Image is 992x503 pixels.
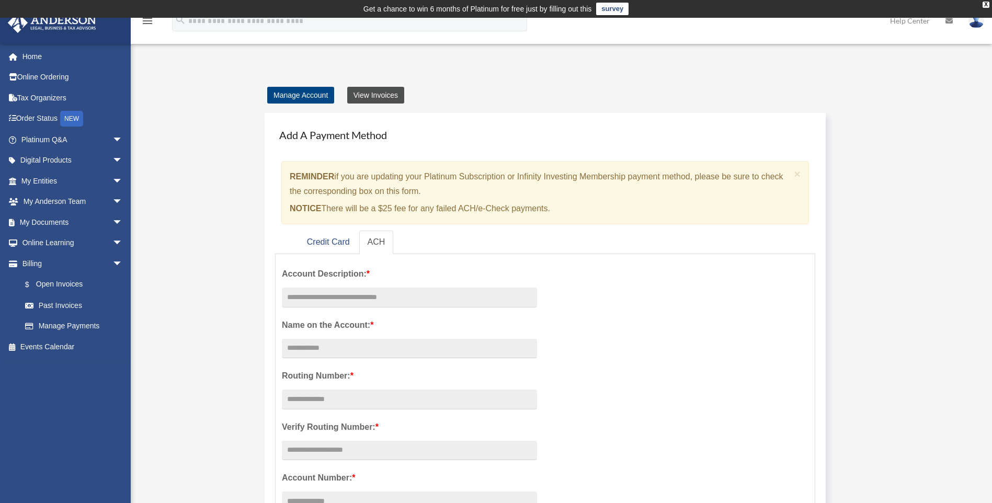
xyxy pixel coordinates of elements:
[347,87,404,104] a: View Invoices
[7,108,139,130] a: Order StatusNEW
[112,170,133,192] span: arrow_drop_down
[363,3,592,15] div: Get a chance to win 6 months of Platinum for free just by filling out this
[7,233,139,254] a: Online Learningarrow_drop_down
[282,471,537,485] label: Account Number:
[141,18,154,27] a: menu
[596,3,629,15] a: survey
[31,278,36,291] span: $
[299,231,358,254] a: Credit Card
[175,14,186,26] i: search
[290,172,334,181] strong: REMINDER
[141,15,154,27] i: menu
[282,420,537,435] label: Verify Routing Number:
[5,13,99,33] img: Anderson Advisors Platinum Portal
[290,204,321,213] strong: NOTICE
[112,233,133,254] span: arrow_drop_down
[112,150,133,172] span: arrow_drop_down
[794,168,801,179] button: Close
[359,231,394,254] a: ACH
[7,67,139,88] a: Online Ordering
[7,46,139,67] a: Home
[275,123,815,146] h4: Add A Payment Method
[794,168,801,180] span: ×
[15,274,139,295] a: $Open Invoices
[281,161,809,224] div: if you are updating your Platinum Subscription or Infinity Investing Membership payment method, p...
[112,129,133,151] span: arrow_drop_down
[282,267,537,281] label: Account Description:
[7,87,139,108] a: Tax Organizers
[282,318,537,333] label: Name on the Account:
[983,2,989,8] div: close
[290,201,790,216] p: There will be a $25 fee for any failed ACH/e-Check payments.
[15,316,133,337] a: Manage Payments
[7,129,139,150] a: Platinum Q&Aarrow_drop_down
[7,336,139,357] a: Events Calendar
[7,191,139,212] a: My Anderson Teamarrow_drop_down
[15,295,139,316] a: Past Invoices
[7,170,139,191] a: My Entitiesarrow_drop_down
[282,369,537,383] label: Routing Number:
[7,253,139,274] a: Billingarrow_drop_down
[112,253,133,275] span: arrow_drop_down
[7,212,139,233] a: My Documentsarrow_drop_down
[112,191,133,213] span: arrow_drop_down
[7,150,139,171] a: Digital Productsarrow_drop_down
[267,87,334,104] a: Manage Account
[60,111,83,127] div: NEW
[112,212,133,233] span: arrow_drop_down
[968,13,984,28] img: User Pic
